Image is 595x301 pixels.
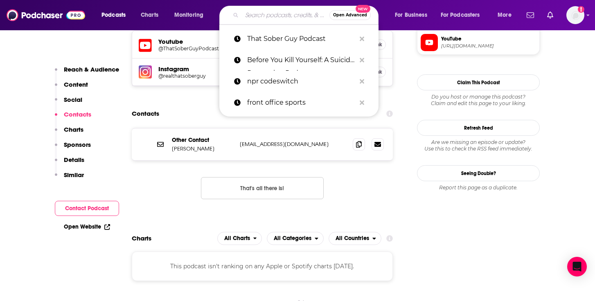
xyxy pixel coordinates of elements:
span: Open Advanced [333,13,367,17]
p: Social [64,96,82,103]
p: Other Contact [172,137,233,144]
div: This podcast isn't ranking on any Apple or Spotify charts [DATE]. [132,252,393,281]
button: open menu [492,9,522,22]
button: open menu [96,9,136,22]
button: Reach & Audience [55,65,119,81]
button: Nothing here. [201,177,324,199]
h2: Charts [132,234,151,242]
button: Contact Podcast [55,201,119,216]
button: open menu [267,232,324,245]
button: Details [55,156,84,171]
p: [PERSON_NAME] [172,145,233,152]
a: That Sober Guy Podcast [219,28,379,49]
span: Podcasts [101,9,126,21]
div: Report this page as a duplicate. [417,184,540,191]
input: Search podcasts, credits, & more... [242,9,329,22]
button: Contacts [55,110,91,126]
div: Open Intercom Messenger [567,257,587,276]
img: iconImage [139,65,152,79]
svg: Add a profile image [578,6,584,13]
h5: Youtube [158,38,226,45]
a: Open Website [64,223,110,230]
a: Seeing Double? [417,165,540,181]
a: YouTube[URL][DOMAIN_NAME] [421,34,536,51]
span: Do you host or manage this podcast? [417,94,540,100]
p: Charts [64,126,83,133]
button: open menu [329,232,381,245]
button: open menu [435,9,492,22]
p: Sponsors [64,141,91,148]
p: Details [64,156,84,164]
img: User Profile [566,6,584,24]
button: Show profile menu [566,6,584,24]
span: YouTube [441,35,536,43]
button: Similar [55,171,84,186]
img: Podchaser - Follow, Share and Rate Podcasts [7,7,85,23]
a: Charts [135,9,163,22]
p: That Sober Guy Podcast [247,28,356,49]
button: Charts [55,126,83,141]
span: Monitoring [174,9,203,21]
span: Charts [141,9,158,21]
a: front office sports [219,92,379,113]
span: https://www.youtube.com/@ThatSoberGuyPodcast [441,43,536,49]
a: Before You Kill Yourself: A Suicide Prevention Podcast [219,49,379,71]
p: Reach & Audience [64,65,119,73]
a: Show notifications dropdown [544,8,557,22]
a: @ThatSoberGuyPodcast [158,45,226,52]
div: Claim and edit this page to your liking. [417,94,540,107]
div: Search podcasts, credits, & more... [227,6,386,25]
button: Claim This Podcast [417,74,540,90]
a: @realthatsoberguy [158,73,226,79]
h5: Instagram [158,65,226,73]
button: Social [55,96,82,111]
div: Are we missing an episode or update? Use this to check the RSS feed immediately. [417,139,540,152]
button: open menu [169,9,214,22]
p: Similar [64,171,84,179]
button: Content [55,81,88,96]
p: [EMAIL_ADDRESS][DOMAIN_NAME] [240,141,346,148]
a: Show notifications dropdown [523,8,537,22]
button: open menu [389,9,437,22]
p: front office sports [247,92,356,113]
span: All Categories [274,236,311,241]
h2: Categories [267,232,324,245]
button: Refresh Feed [417,120,540,136]
h2: Contacts [132,106,159,121]
span: Logged in as kkade [566,6,584,24]
span: All Charts [224,236,250,241]
p: Content [64,81,88,88]
button: open menu [217,232,262,245]
p: npr codeswitch [247,71,356,92]
button: Open AdvancedNew [329,10,371,20]
p: Before You Kill Yourself: A Suicide Prevention Podcast [247,49,356,71]
a: npr codeswitch [219,71,379,92]
button: Sponsors [55,141,91,156]
span: New [356,5,370,13]
h2: Countries [329,232,381,245]
span: All Countries [336,236,369,241]
span: More [498,9,512,21]
p: Contacts [64,110,91,118]
span: For Podcasters [441,9,480,21]
h2: Platforms [217,232,262,245]
span: For Business [395,9,427,21]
